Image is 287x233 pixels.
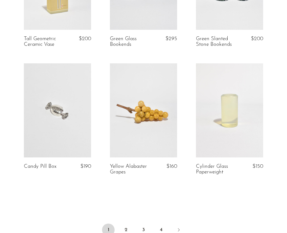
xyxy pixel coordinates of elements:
[110,164,153,175] a: Yellow Alabaster Grapes
[196,164,239,175] a: Cylinder Glass Paperweight
[24,164,57,169] a: Candy Pill Box
[251,36,263,41] span: $200
[166,164,177,169] span: $160
[80,164,91,169] span: $190
[110,36,153,48] a: Green Glass Bookends
[79,36,91,41] span: $200
[196,36,239,48] a: Green Slanted Stone Bookends
[165,36,177,41] span: $295
[252,164,263,169] span: $150
[24,36,67,48] a: Tall Geometric Ceramic Vase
